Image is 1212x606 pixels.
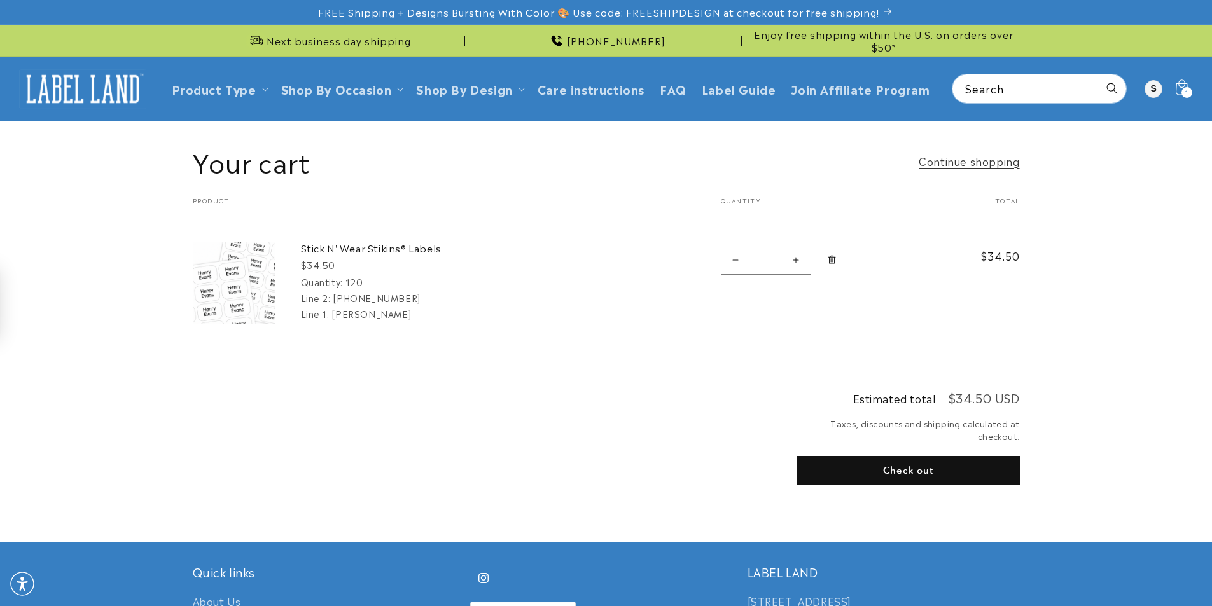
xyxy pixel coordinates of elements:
div: Announcement [193,25,465,56]
h1: Your cart [193,144,310,177]
button: Check out [797,456,1020,485]
span: 1 [1185,87,1188,98]
a: Label Guide [694,74,784,104]
small: Taxes, discounts and shipping calculated at checkout. [797,417,1020,442]
span: Join Affiliate Program [791,81,930,96]
p: $34.50 USD [949,392,1020,403]
dt: Quantity: [301,275,343,288]
th: Quantity [689,196,923,216]
h2: Estimated total [853,393,936,403]
input: Quantity for Stick N&#39; Wear Stikins® Labels [750,245,782,275]
span: [PHONE_NUMBER] [567,34,665,47]
span: Enjoy free shipping within the U.S. on orders over $50* [748,28,1020,53]
a: Continue shopping [919,152,1019,170]
div: $34.50 [301,258,492,272]
dd: [PERSON_NAME] [331,307,411,320]
span: Label Guide [702,81,776,96]
img: Label Land [19,69,146,109]
dd: [PHONE_NUMBER] [333,291,420,304]
h2: LABEL LAND [748,565,1020,579]
a: Shop By Design [416,80,512,97]
span: Care instructions [538,81,644,96]
span: Shop By Occasion [281,81,392,96]
div: Announcement [470,25,742,56]
dd: 120 [345,275,363,288]
dt: Line 1: [301,307,330,320]
button: Search [1098,74,1126,102]
a: FAQ [652,74,694,104]
summary: Product Type [164,74,274,104]
a: Stick N' Wear Stikins® Labels [301,242,492,254]
span: Next business day shipping [267,34,411,47]
h2: Quick links [193,565,465,579]
a: Label Land [15,64,151,113]
span: $34.50 [948,248,1020,263]
th: Product [193,196,689,216]
summary: Shop By Occasion [274,74,409,104]
a: Remove Stick N&#39; Wear Stikins® Labels - 120 [821,242,843,277]
a: Product Type [172,80,256,97]
a: Care instructions [530,74,652,104]
th: Total [923,196,1020,216]
span: FAQ [660,81,686,96]
span: FREE Shipping + Designs Bursting With Color 🎨 Use code: FREESHIPDESIGN at checkout for free shipp... [318,6,879,18]
div: Announcement [748,25,1020,56]
summary: Shop By Design [408,74,529,104]
a: Join Affiliate Program [783,74,937,104]
dt: Line 2: [301,291,331,304]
